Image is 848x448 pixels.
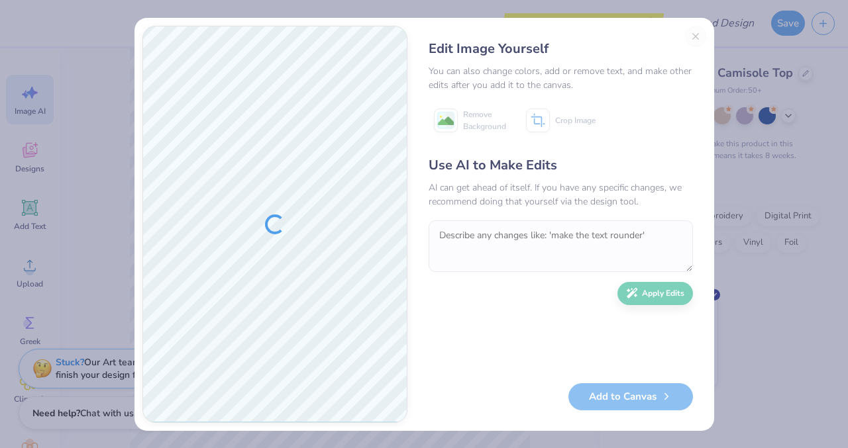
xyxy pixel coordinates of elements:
div: Use AI to Make Edits [429,156,693,175]
button: Crop Image [521,104,604,137]
div: You can also change colors, add or remove text, and make other edits after you add it to the canvas. [429,64,693,92]
div: Edit Image Yourself [429,39,693,59]
span: Remove Background [463,109,506,132]
span: Crop Image [555,114,596,126]
div: AI can get ahead of itself. If you have any specific changes, we recommend doing that yourself vi... [429,181,693,208]
button: Remove Background [429,104,511,137]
